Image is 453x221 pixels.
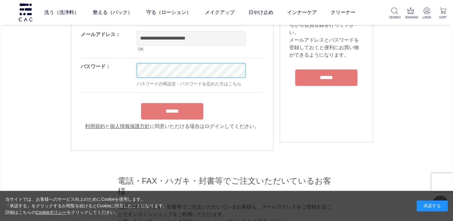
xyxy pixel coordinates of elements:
[137,81,241,86] a: パスワードの再設定・パスワードを忘れた方はこちら
[389,7,399,20] a: SEARCH
[248,4,273,21] a: 日やけ止め
[110,124,150,129] a: 個人情報保護方針
[438,15,448,20] p: CART
[405,15,416,20] p: RANKING
[438,7,448,20] a: CART
[289,14,363,59] div: 初めてご利用のお客様は、こちらから会員登録を行って下さい。 メールアドレスとパスワードを登録しておくと便利にお買い物ができるようになります。
[422,15,432,20] p: LOGIN
[422,7,432,20] a: LOGIN
[205,4,235,21] a: メイクアップ
[18,3,33,21] img: logo
[417,200,448,211] div: 承諾する
[405,7,416,20] a: RANKING
[81,123,264,130] div: と に同意いただける場合はログインしてください。
[93,4,133,21] a: 整える（パック）
[85,124,105,129] a: 利用規約
[81,64,111,69] label: パスワード：
[36,210,67,215] a: Cookieポリシー
[287,4,317,21] a: インナーケア
[137,45,246,53] div: OK
[146,4,191,21] a: 守る（ローション）
[389,15,399,20] p: SEARCH
[5,196,167,216] div: 当サイトでは、お客様へのサービス向上のためにCookieを使用します。 「承諾する」をクリックするか閲覧を続けるとCookieに同意したことになります。 詳細はこちらの をクリックしてください。
[81,32,120,37] label: メールアドレス：
[331,4,356,21] a: クリーナー
[118,176,336,197] h2: 電話・FAX・ハガキ・封書等でご注文いただいているお客様
[44,4,79,21] a: 洗う（洗浄料）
